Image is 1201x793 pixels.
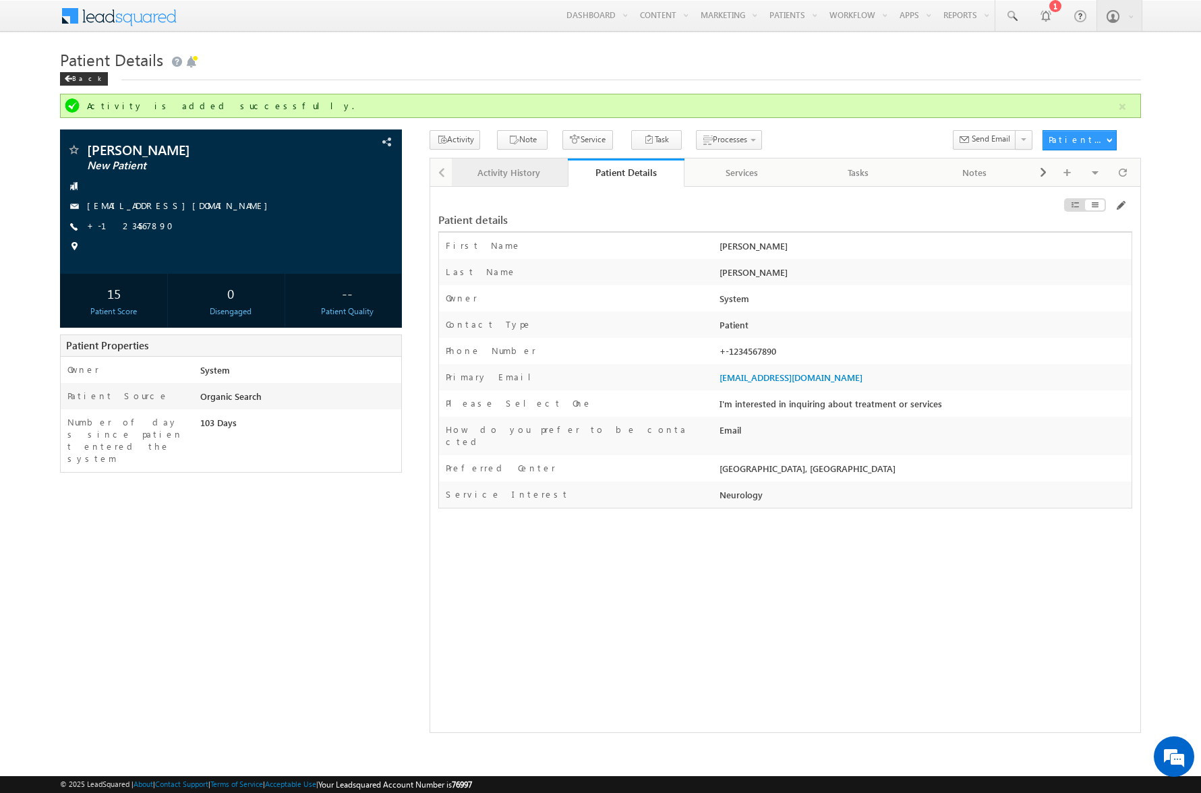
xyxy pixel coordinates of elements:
[446,266,517,278] label: Last Name
[446,318,532,330] label: Contact Type
[452,780,472,790] span: 76997
[197,416,401,435] div: 103 Days
[562,130,613,150] button: Service
[87,200,274,211] a: [EMAIL_ADDRESS][DOMAIN_NAME]
[155,780,208,788] a: Contact Support
[811,165,905,181] div: Tasks
[438,214,895,226] div: Patient details
[452,158,568,187] a: Activity History
[716,462,1132,481] div: [GEOGRAPHIC_DATA], [GEOGRAPHIC_DATA]
[18,125,246,404] textarea: Type your message and hit 'Enter'
[716,292,1132,311] div: System
[446,345,536,357] label: Phone Number
[928,165,1022,181] div: Notes
[800,158,917,187] a: Tasks
[446,488,569,500] label: Service Interest
[60,72,108,86] div: Back
[497,130,548,150] button: Note
[87,100,1117,112] div: Activity is added successfully.
[578,166,674,179] div: Patient Details
[134,780,153,788] a: About
[631,130,682,150] button: Task
[446,239,521,252] label: First Name
[716,423,1132,442] div: Email
[67,390,169,402] label: Patient Source
[318,780,472,790] span: Your Leadsquared Account Number is
[684,158,801,187] a: Services
[716,266,1132,285] div: [PERSON_NAME]
[430,130,480,150] button: Activity
[446,292,477,304] label: Owner
[463,165,556,181] div: Activity History
[297,281,398,305] div: --
[180,305,281,318] div: Disengaged
[60,778,472,791] span: © 2025 LeadSquared | | | | |
[60,71,115,83] a: Back
[446,462,556,474] label: Preferred Center
[67,363,99,376] label: Owner
[972,133,1010,145] span: Send Email
[1043,130,1117,150] button: Patient Actions
[60,49,163,70] span: Patient Details
[446,371,541,383] label: Primary Email
[265,780,316,788] a: Acceptable Use
[720,372,862,383] a: [EMAIL_ADDRESS][DOMAIN_NAME]
[70,71,227,88] div: Chat with us now
[63,281,164,305] div: 15
[716,318,1132,337] div: Patient
[87,159,300,173] span: New Patient
[716,488,1132,507] div: Neurology
[63,305,164,318] div: Patient Score
[716,345,1132,363] div: +-1234567890
[197,363,401,382] div: System
[210,780,263,788] a: Terms of Service
[713,134,747,144] span: Processes
[66,339,148,352] span: Patient Properties
[180,281,281,305] div: 0
[87,143,300,156] span: [PERSON_NAME]
[696,130,762,150] button: Processes
[716,397,1132,416] div: I'm interested in inquiring about treatment or services
[695,165,789,181] div: Services
[87,220,181,233] span: +-1234567890
[297,305,398,318] div: Patient Quality
[183,415,245,434] em: Start Chat
[568,158,684,187] a: Patient Details
[23,71,57,88] img: d_60004797649_company_0_60004797649
[953,130,1016,150] button: Send Email
[1049,134,1106,146] div: Patient Actions
[716,239,1132,258] div: [PERSON_NAME]
[917,158,1034,187] a: Notes
[67,416,184,465] label: Number of days since patient entered the system
[446,423,689,448] label: How do you prefer to be contacted
[446,397,592,409] label: Please Select One
[197,390,401,409] div: Organic Search
[221,7,254,39] div: Minimize live chat window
